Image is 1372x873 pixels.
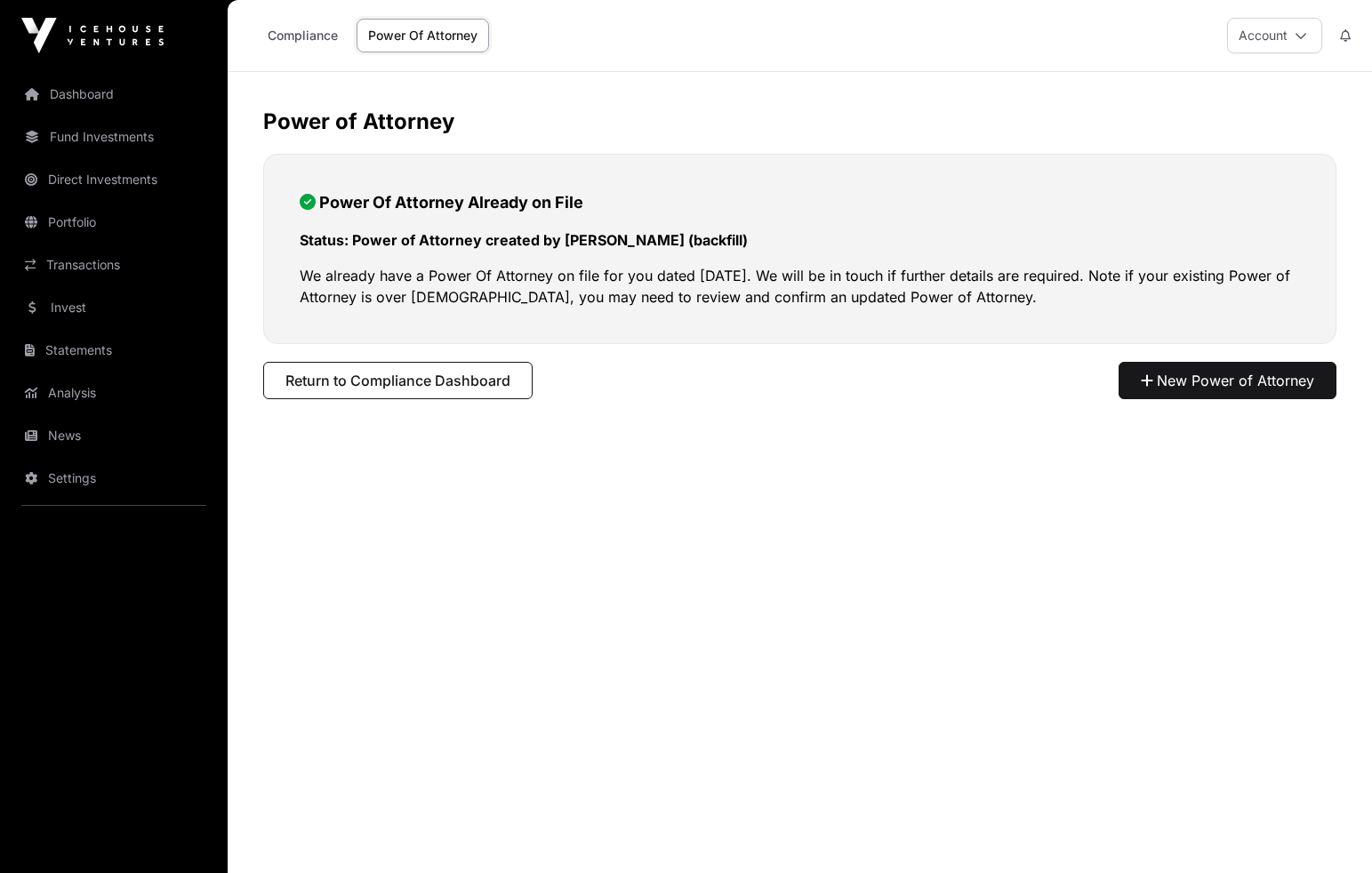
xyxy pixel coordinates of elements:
[300,265,1300,308] p: We already have a Power Of Attorney on file for you dated [DATE]. We will be in touch if further ...
[14,288,213,327] a: Invest
[21,18,164,53] img: Icehouse Ventures Logo
[263,362,533,399] button: Return to Compliance Dashboard
[14,459,213,498] a: Settings
[14,75,213,114] a: Dashboard
[263,108,1336,136] h2: Power of Attorney
[14,160,213,199] a: Direct Investments
[14,117,213,156] a: Fund Investments
[14,416,213,455] a: News
[1227,18,1322,53] button: Account
[1119,362,1336,399] button: New Power of Attorney
[300,229,1300,251] p: Status: Power of Attorney created by [PERSON_NAME] (backfill)
[14,331,213,370] a: Statements
[285,370,510,391] span: Return to Compliance Dashboard
[14,245,213,284] a: Transactions
[14,203,213,242] a: Portfolio
[14,373,213,412] a: Analysis
[256,19,349,52] a: Compliance
[357,19,489,52] a: Power Of Attorney
[300,190,1300,215] h2: Power Of Attorney Already on File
